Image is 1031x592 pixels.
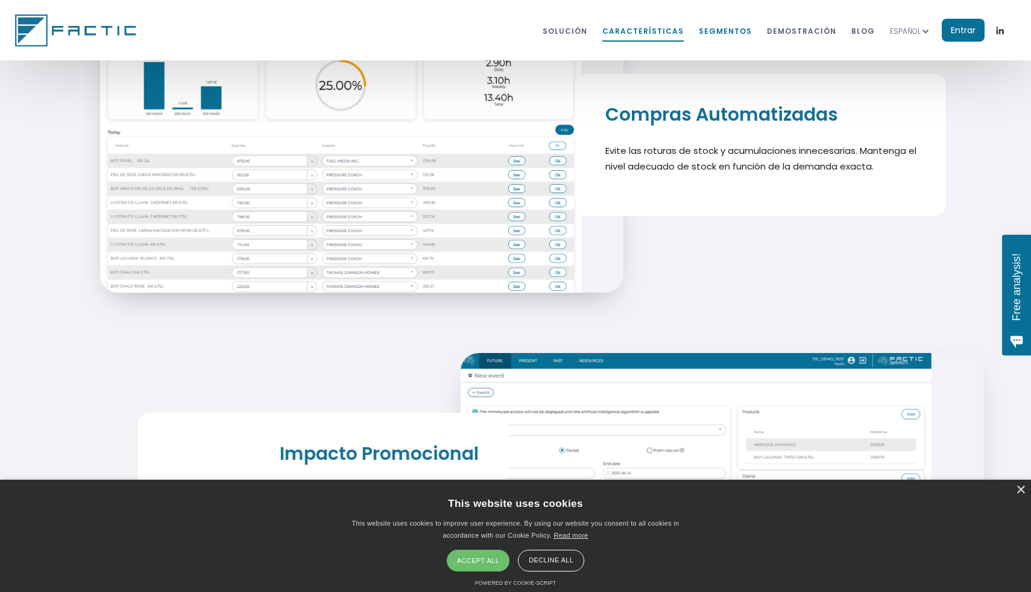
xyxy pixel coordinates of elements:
[1016,486,1025,495] div: ×
[448,489,583,518] div: This website uses cookies
[890,11,942,49] div: ESPAÑOL
[890,25,921,37] div: ESPAÑOL
[352,520,679,539] span: This website uses cookies to improve user experience. By using our website you consent to all coo...
[851,19,875,42] a: BLOG
[699,19,752,42] a: segmentos
[543,19,587,42] a: Solución
[153,443,478,465] h2: Impacto Promocional
[447,550,509,571] div: Accept all
[475,580,556,586] a: Powered by cookie-script
[767,19,836,42] a: dEMOstración
[605,104,931,126] h2: Compras Automatizadas
[602,19,684,42] a: características
[605,143,931,174] p: Evite las roturas de stock y acumulaciones innecesarias. Mantenga el nivel adecuado de stock en f...
[942,19,985,42] a: Entrar
[518,550,584,571] div: Decline all
[553,532,588,539] a: Read more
